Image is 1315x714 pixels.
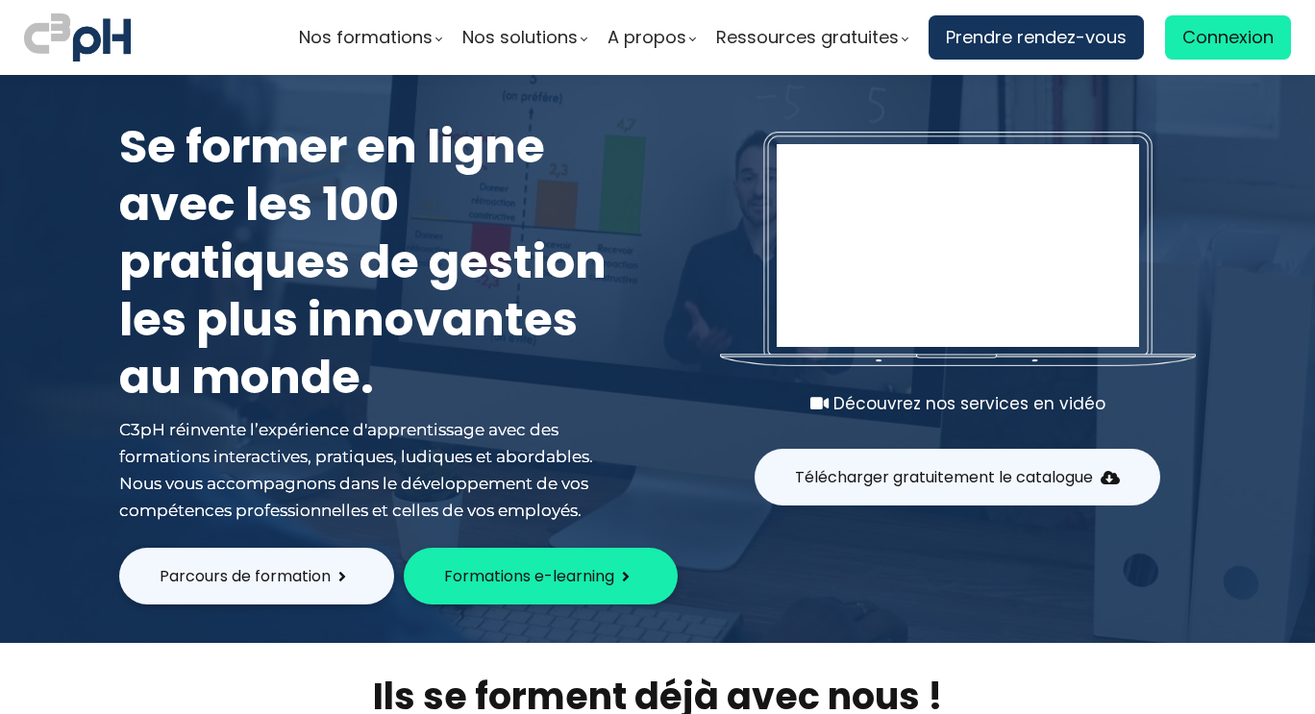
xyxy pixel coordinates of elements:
span: A propos [608,23,686,52]
span: Télécharger gratuitement le catalogue [795,465,1093,489]
button: Télécharger gratuitement le catalogue [755,449,1160,505]
a: Prendre rendez-vous [929,15,1144,60]
div: C3pH réinvente l’expérience d'apprentissage avec des formations interactives, pratiques, ludiques... [119,416,619,524]
span: Formations e-learning [444,564,614,588]
a: Connexion [1165,15,1291,60]
span: Nos solutions [462,23,578,52]
button: Parcours de formation [119,548,394,604]
button: Formations e-learning [404,548,678,604]
img: logo C3PH [24,10,131,65]
span: Ressources gratuites [716,23,899,52]
h1: Se former en ligne avec les 100 pratiques de gestion les plus innovantes au monde. [119,118,619,406]
span: Prendre rendez-vous [946,23,1127,52]
span: Nos formations [299,23,433,52]
div: Découvrez nos services en vidéo [720,390,1196,417]
span: Connexion [1182,23,1274,52]
span: Parcours de formation [160,564,331,588]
